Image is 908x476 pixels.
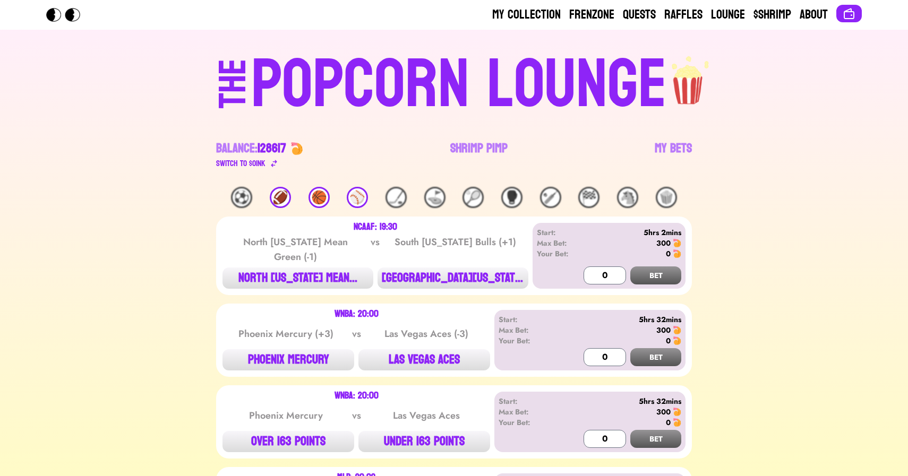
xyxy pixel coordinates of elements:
[664,6,703,23] a: Raffles
[270,187,291,208] div: 🏈
[394,235,516,264] div: South [US_STATE] Bulls (+1)
[753,6,791,23] a: $Shrimp
[216,140,286,157] div: Balance:
[290,142,303,155] img: 🍤
[673,249,681,258] img: 🍤
[258,137,286,160] span: 128617
[378,267,528,289] button: [GEOGRAPHIC_DATA][US_STATE] BU...
[347,187,368,208] div: ⚾️
[656,238,671,248] div: 300
[462,187,484,208] div: 🎾
[585,227,681,238] div: 5hrs 2mins
[560,314,681,325] div: 5hrs 32mins
[666,248,671,259] div: 0
[309,187,330,208] div: 🏀
[578,187,599,208] div: 🏁
[373,326,480,341] div: Las Vegas Aces (-3)
[492,6,561,23] a: My Collection
[800,6,828,23] a: About
[386,187,407,208] div: 🏒
[673,326,681,334] img: 🍤
[711,6,745,23] a: Lounge
[369,235,382,264] div: vs
[46,8,89,22] img: Popcorn
[216,157,265,170] div: Switch to $ OINK
[335,392,379,400] div: WNBA: 20:00
[617,187,638,208] div: 🐴
[673,336,681,345] img: 🍤
[350,326,363,341] div: vs
[251,51,667,119] div: POPCORN LOUNGE
[233,408,340,423] div: Phoenix Mercury
[537,238,585,248] div: Max Bet:
[630,266,681,284] button: BET
[630,348,681,366] button: BET
[222,431,354,452] button: OVER 163 POINTS
[673,239,681,247] img: 🍤
[127,47,781,119] a: THEPOPCORN LOUNGEpopcorn
[450,140,508,170] a: Shrimp Pimp
[222,349,354,370] button: PHOENIX MERCURY
[231,187,252,208] div: ⚽️
[540,187,561,208] div: 🏏
[501,187,522,208] div: 🥊
[499,325,560,335] div: Max Bet:
[537,248,585,259] div: Your Bet:
[667,47,710,106] img: popcorn
[424,187,446,208] div: ⛳️
[235,235,357,264] div: North [US_STATE] Mean Green (-1)
[569,6,614,23] a: Frenzone
[630,430,681,448] button: BET
[656,187,677,208] div: 🍿
[350,408,363,423] div: vs
[214,59,252,129] div: THE
[499,314,560,325] div: Start:
[499,406,560,417] div: Max Bet:
[656,325,671,335] div: 300
[373,408,480,423] div: Las Vegas Aces
[358,431,490,452] button: UNDER 163 POINTS
[623,6,656,23] a: Quests
[655,140,692,170] a: My Bets
[560,396,681,406] div: 5hrs 32mins
[673,408,681,416] img: 🍤
[335,310,379,318] div: WNBA: 20:00
[354,223,397,231] div: NCAAF: 19:30
[499,396,560,406] div: Start:
[666,417,671,428] div: 0
[222,267,373,289] button: NORTH [US_STATE] MEAN...
[233,326,340,341] div: Phoenix Mercury (+3)
[499,417,560,428] div: Your Bet:
[673,418,681,427] img: 🍤
[499,335,560,346] div: Your Bet:
[656,406,671,417] div: 300
[843,7,855,20] img: Connect wallet
[666,335,671,346] div: 0
[358,349,490,370] button: LAS VEGAS ACES
[537,227,585,238] div: Start:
